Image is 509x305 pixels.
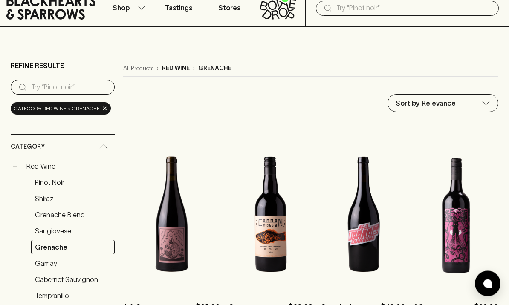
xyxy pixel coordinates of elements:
[11,162,19,171] button: −
[102,104,107,113] span: ×
[414,140,498,289] img: SC Pannell Basso Grenache 2021
[11,61,65,71] p: Refine Results
[11,135,115,159] div: Category
[31,240,115,255] a: Grenache
[165,3,192,13] p: Tastings
[31,81,108,95] input: Try “Pinot noir”
[23,159,115,174] a: Red Wine
[14,105,100,113] span: Category: red wine > grenache
[336,2,492,15] input: Try "Pinot noir"
[162,64,190,73] p: red wine
[388,95,498,112] div: Sort by Relevance
[113,3,130,13] p: Shop
[31,208,115,222] a: Grenache Blend
[31,289,115,303] a: Tempranillo
[123,140,220,289] img: A & C Ainsworth Landsborough Grenache 2024
[123,64,153,73] a: All Products
[31,192,115,206] a: Shiraz
[483,279,492,288] img: bubble-icon
[31,273,115,287] a: Cabernet Sauvignon
[157,64,159,73] p: ›
[193,64,195,73] p: ›
[198,64,231,73] p: grenache
[11,142,45,152] span: Category
[228,140,313,289] img: Common Molly Grenache 2023
[31,256,115,271] a: Gamay
[321,140,406,289] img: Senorio de Librares Garnacha 2024
[218,3,240,13] p: Stores
[31,176,115,190] a: Pinot Noir
[396,98,456,109] p: Sort by Relevance
[31,224,115,239] a: Sangiovese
